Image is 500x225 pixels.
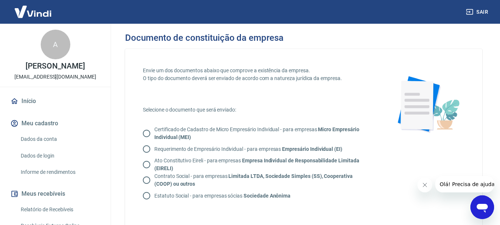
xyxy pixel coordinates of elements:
[18,148,102,163] a: Dados de login
[154,126,367,141] p: Certificado de Cadastro de Micro Empresário Individual - para empresas
[18,165,102,180] a: Informe de rendimentos
[9,0,57,23] img: Vindi
[18,202,102,217] a: Relatório de Recebíveis
[464,5,491,19] button: Sair
[154,126,359,140] strong: Micro Empresário Individual (MEI)
[9,186,102,202] button: Meus recebíveis
[41,30,70,59] div: A
[4,5,62,11] span: Olá! Precisa de ajuda?
[154,173,353,187] strong: Limitada LTDA, Sociedade Simples (SS), Cooperativa (COOP) ou outros
[154,157,367,172] p: Ato Constitutivo Eireli - para empresas
[154,145,342,153] p: Requerimento de Empresário Individual - para empresas
[154,158,359,171] strong: Empresa Individual de Responsabilidade Limitada (EIRELI)
[282,146,342,152] strong: Empresário Individual (EI)
[26,62,85,70] p: [PERSON_NAME]
[417,178,432,192] iframe: Fechar mensagem
[244,193,291,199] strong: Sociedade Anônima
[143,106,373,114] p: Selecione o documento que será enviado:
[14,73,96,81] p: [EMAIL_ADDRESS][DOMAIN_NAME]
[143,67,373,75] p: Envie um dos documentos abaixo que comprove a existência da empresa.
[9,115,102,132] button: Meu cadastro
[470,195,494,219] iframe: Botão para abrir a janela de mensagens
[9,93,102,109] a: Início
[435,176,494,192] iframe: Mensagem da empresa
[390,67,464,141] img: foto-documento-flower.19a65ad63fe92b90d685.png
[143,75,373,82] p: O tipo do documento deverá ser enviado de acordo com a natureza jurídica da empresa.
[125,33,283,43] h3: Documento de constituição da empresa
[154,172,367,188] p: Contrato Social - para empresas
[18,132,102,147] a: Dados da conta
[154,192,291,200] p: Estatuto Social - para empresas sócias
